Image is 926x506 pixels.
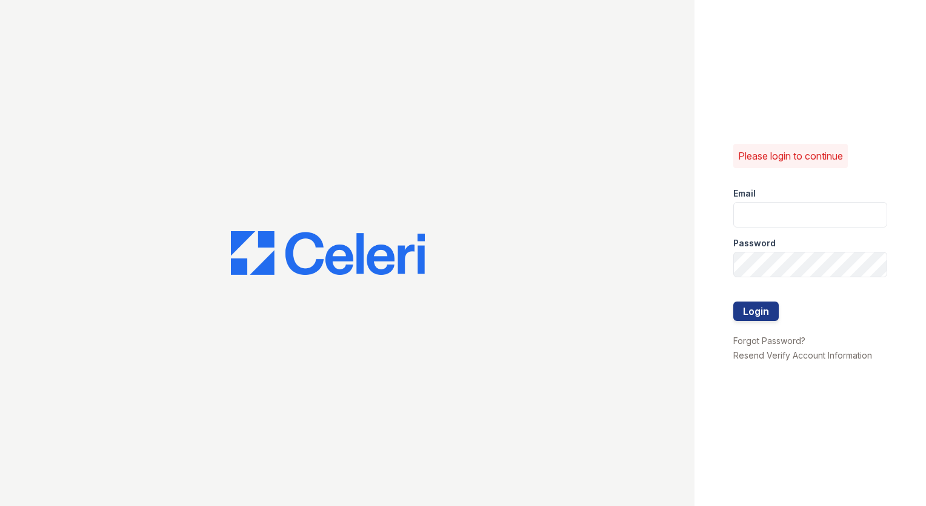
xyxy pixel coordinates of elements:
label: Email [733,187,756,200]
a: Forgot Password? [733,336,805,346]
a: Resend Verify Account Information [733,350,872,360]
img: CE_Logo_Blue-a8612792a0a2168367f1c8372b55b34899dd931a85d93a1a3d3e32e68fde9ad4.png [231,231,425,275]
label: Password [733,237,776,249]
button: Login [733,302,779,321]
p: Please login to continue [738,149,843,163]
